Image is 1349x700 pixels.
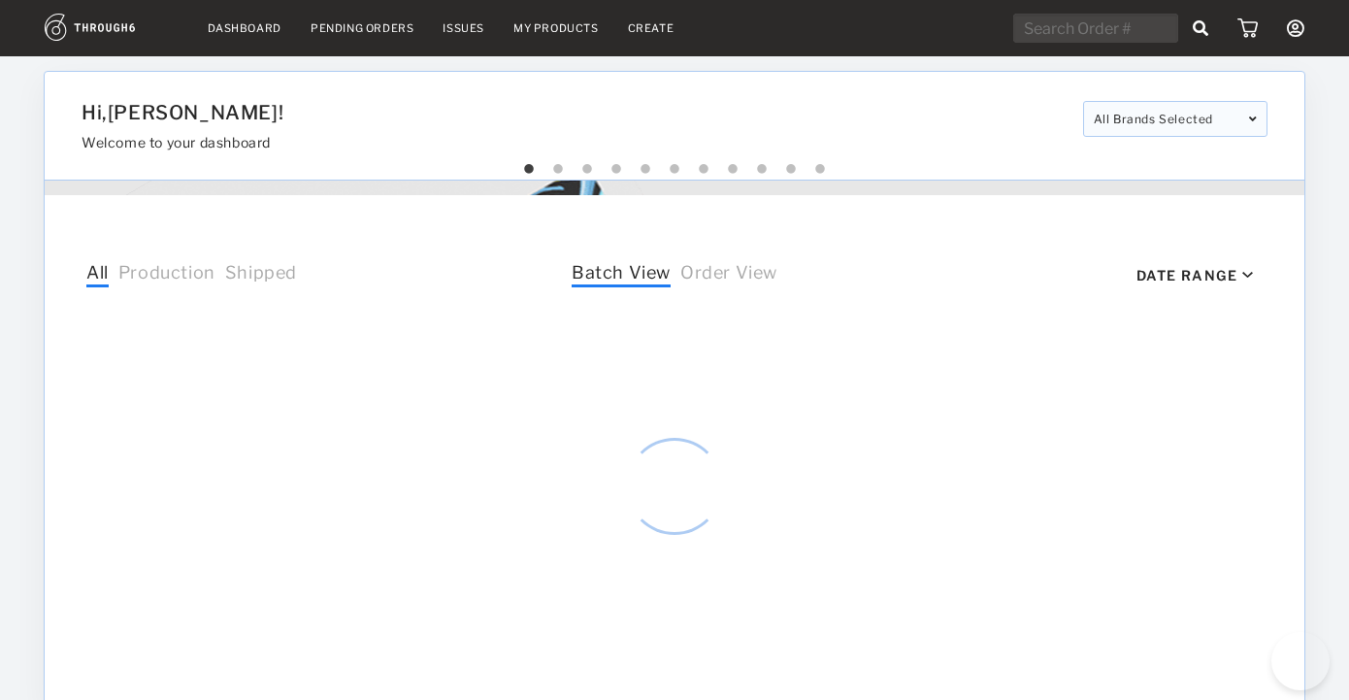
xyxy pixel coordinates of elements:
a: Dashboard [208,21,281,35]
a: My Products [513,21,599,35]
span: Batch View [572,262,671,287]
div: All Brands Selected [1083,101,1267,137]
h1: Hi, [PERSON_NAME] ! [82,101,1068,124]
a: Create [628,21,674,35]
span: Production [118,262,215,287]
img: icon_caret_down_black.69fb8af9.svg [1242,272,1253,279]
img: 68b8b232-0003-4352-b7e2-3a53cc3ac4a2.gif [45,181,1305,666]
button: 4 [607,160,626,180]
button: 10 [781,160,801,180]
div: Date Range [1136,267,1237,283]
button: 9 [752,160,772,180]
span: Order View [680,262,777,287]
h3: Welcome to your dashboard [82,134,1068,150]
iframe: Toggle Customer Support [1271,632,1330,690]
button: 1 [519,160,539,180]
button: 5 [636,160,655,180]
img: icon_cart.dab5cea1.svg [1237,18,1258,38]
button: 2 [548,160,568,180]
button: 7 [694,160,713,180]
button: 8 [723,160,742,180]
span: Shipped [225,262,297,287]
a: Pending Orders [311,21,413,35]
a: Issues [443,21,484,35]
span: All [86,262,109,287]
button: 3 [577,160,597,180]
button: 6 [665,160,684,180]
img: logo.1c10ca64.svg [45,14,179,41]
input: Search Order # [1013,14,1178,43]
button: 11 [810,160,830,180]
